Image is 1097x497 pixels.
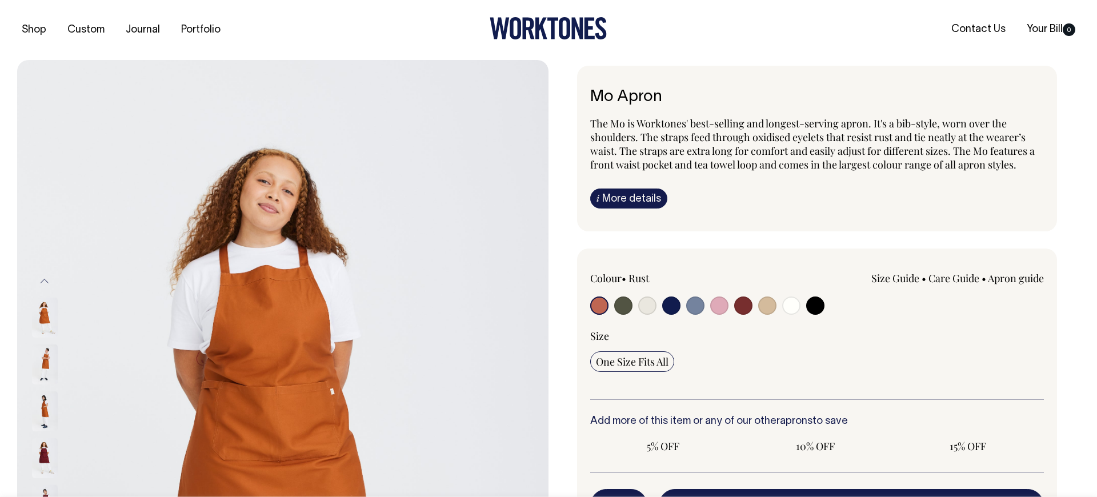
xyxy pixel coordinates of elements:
[895,436,1040,456] input: 15% OFF
[36,268,53,294] button: Previous
[590,189,667,209] a: iMore details
[32,298,58,338] img: rust
[900,439,1035,453] span: 15% OFF
[590,117,1035,171] span: The Mo is Worktones' best-selling and longest-serving apron. It's a bib-style, worn over the shou...
[596,439,730,453] span: 5% OFF
[32,344,58,384] img: rust
[590,271,772,285] div: Colour
[1063,23,1075,36] span: 0
[596,355,668,368] span: One Size Fits All
[32,438,58,478] img: burgundy
[947,20,1010,39] a: Contact Us
[748,439,883,453] span: 10% OFF
[780,416,812,426] a: aprons
[743,436,888,456] input: 10% OFF
[1022,20,1080,39] a: Your Bill0
[988,271,1044,285] a: Apron guide
[121,21,165,39] a: Journal
[628,271,649,285] label: Rust
[982,271,986,285] span: •
[17,21,51,39] a: Shop
[590,351,674,372] input: One Size Fits All
[922,271,926,285] span: •
[590,436,736,456] input: 5% OFF
[590,416,1044,427] h6: Add more of this item or any of our other to save
[177,21,225,39] a: Portfolio
[622,271,626,285] span: •
[928,271,979,285] a: Care Guide
[590,329,1044,343] div: Size
[32,391,58,431] img: rust
[871,271,919,285] a: Size Guide
[63,21,109,39] a: Custom
[590,89,1044,106] h6: Mo Apron
[596,192,599,204] span: i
